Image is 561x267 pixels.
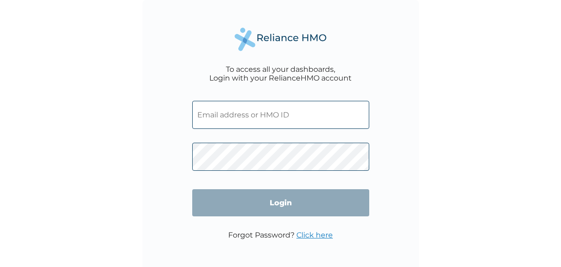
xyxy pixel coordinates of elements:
[228,231,333,239] p: Forgot Password?
[296,231,333,239] a: Click here
[209,65,352,82] div: To access all your dashboards, Login with your RelianceHMO account
[192,189,369,216] input: Login
[192,101,369,129] input: Email address or HMO ID
[235,28,327,51] img: Reliance Health's Logo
